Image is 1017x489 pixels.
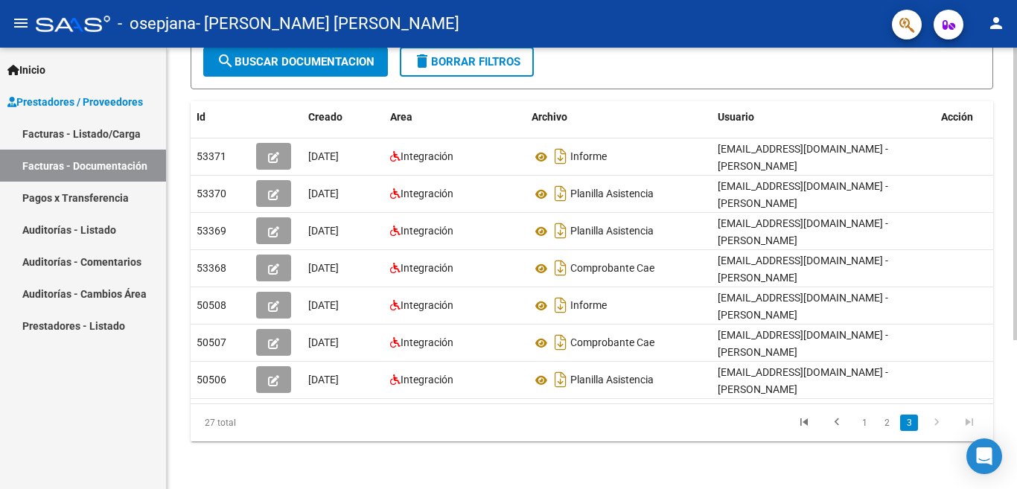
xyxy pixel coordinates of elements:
span: Buscar Documentacion [217,55,374,68]
span: - osepjana [118,7,196,40]
span: Integración [401,188,453,199]
span: Integración [401,225,453,237]
i: Descargar documento [551,256,570,280]
span: 50508 [197,299,226,311]
span: [DATE] [308,150,339,162]
a: 1 [855,415,873,431]
span: Borrar Filtros [413,55,520,68]
a: go to last page [955,415,983,431]
span: [EMAIL_ADDRESS][DOMAIN_NAME] - [PERSON_NAME] [718,366,888,395]
span: Prestadores / Proveedores [7,94,143,110]
span: [EMAIL_ADDRESS][DOMAIN_NAME] - [PERSON_NAME] [718,143,888,172]
i: Descargar documento [551,182,570,205]
span: [DATE] [308,336,339,348]
mat-icon: person [987,14,1005,32]
i: Descargar documento [551,330,570,354]
datatable-header-cell: Usuario [712,101,935,133]
a: go to first page [790,415,818,431]
mat-icon: delete [413,52,431,70]
datatable-header-cell: Creado [302,101,384,133]
datatable-header-cell: Id [191,101,250,133]
span: Archivo [532,111,567,123]
span: Integración [401,336,453,348]
span: [DATE] [308,374,339,386]
span: Integración [401,150,453,162]
span: Integración [401,262,453,274]
span: Id [197,111,205,123]
span: [DATE] [308,299,339,311]
mat-icon: menu [12,14,30,32]
span: 53368 [197,262,226,274]
span: [EMAIL_ADDRESS][DOMAIN_NAME] - [PERSON_NAME] [718,292,888,321]
datatable-header-cell: Acción [935,101,1010,133]
li: page 2 [876,410,898,435]
span: [EMAIL_ADDRESS][DOMAIN_NAME] - [PERSON_NAME] [718,255,888,284]
span: Inicio [7,62,45,78]
a: 3 [900,415,918,431]
span: Usuario [718,111,754,123]
span: [EMAIL_ADDRESS][DOMAIN_NAME] - [PERSON_NAME] [718,180,888,209]
span: Creado [308,111,342,123]
span: 53369 [197,225,226,237]
button: Buscar Documentacion [203,47,388,77]
datatable-header-cell: Archivo [526,101,712,133]
a: go to previous page [823,415,851,431]
div: 27 total [191,404,348,441]
span: Area [390,111,412,123]
span: [DATE] [308,225,339,237]
i: Descargar documento [551,368,570,391]
span: Planilla Asistencia [570,226,654,237]
a: 2 [878,415,896,431]
div: Open Intercom Messenger [966,438,1002,474]
span: 50507 [197,336,226,348]
span: Acción [941,111,973,123]
span: 53371 [197,150,226,162]
span: [DATE] [308,188,339,199]
i: Descargar documento [551,219,570,243]
mat-icon: search [217,52,235,70]
i: Descargar documento [551,293,570,317]
span: Planilla Asistencia [570,188,654,200]
i: Descargar documento [551,144,570,168]
span: [DATE] [308,262,339,274]
span: Informe [570,300,607,312]
li: page 3 [898,410,920,435]
span: [EMAIL_ADDRESS][DOMAIN_NAME] - [PERSON_NAME] [718,217,888,246]
span: Integración [401,374,453,386]
a: go to next page [922,415,951,431]
span: 53370 [197,188,226,199]
span: 50506 [197,374,226,386]
span: Informe [570,151,607,163]
li: page 1 [853,410,876,435]
span: Integración [401,299,453,311]
span: Comprobante Cae [570,263,654,275]
span: - [PERSON_NAME] [PERSON_NAME] [196,7,459,40]
button: Borrar Filtros [400,47,534,77]
span: Planilla Asistencia [570,374,654,386]
datatable-header-cell: Area [384,101,526,133]
span: [EMAIL_ADDRESS][DOMAIN_NAME] - [PERSON_NAME] [718,329,888,358]
span: Comprobante Cae [570,337,654,349]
